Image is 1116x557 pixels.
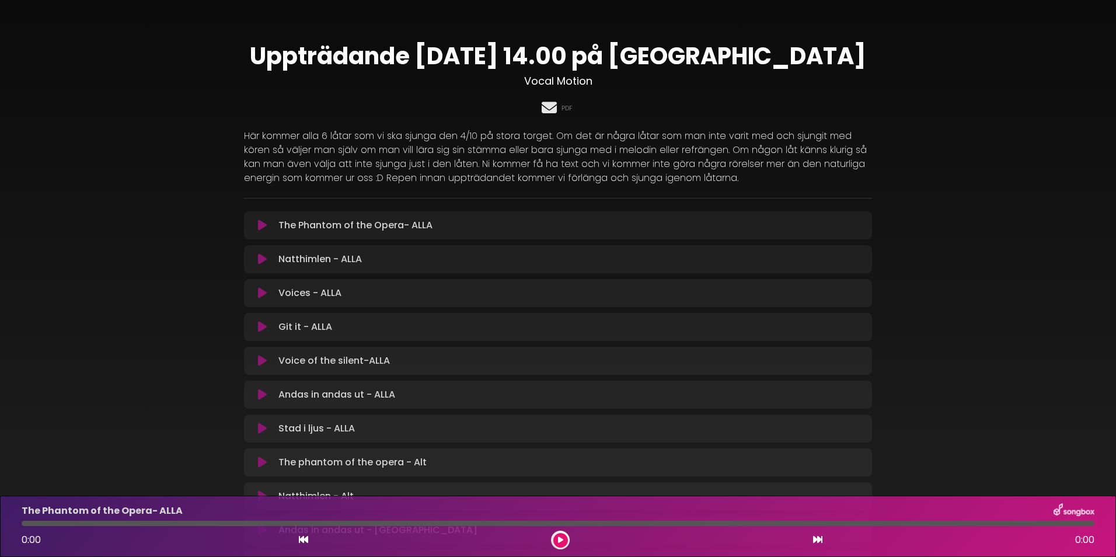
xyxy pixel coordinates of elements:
[22,504,183,518] p: The Phantom of the Opera- ALLA
[244,42,872,70] h1: Uppträdande [DATE] 14.00 på [GEOGRAPHIC_DATA]
[278,455,427,469] p: The phantom of the opera - Alt
[278,354,390,368] p: Voice of the silent-ALLA
[278,388,395,402] p: Andas in andas ut - ALLA
[278,489,354,503] p: Natthimlen - Alt
[244,129,872,185] p: Här kommer alla 6 låtar som vi ska sjunga den 4/10 på stora torget. Om det är några låtar som man...
[278,218,433,232] p: The Phantom of the Opera- ALLA
[278,286,341,300] p: Voices - ALLA
[562,103,573,113] a: PDF
[1054,503,1094,518] img: songbox-logo-white.png
[278,422,355,436] p: Stad i ljus - ALLA
[244,75,872,88] h3: Vocal Motion
[1075,533,1094,547] span: 0:00
[278,252,362,266] p: Natthimlen - ALLA
[22,533,41,546] span: 0:00
[278,320,332,334] p: Git it - ALLA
